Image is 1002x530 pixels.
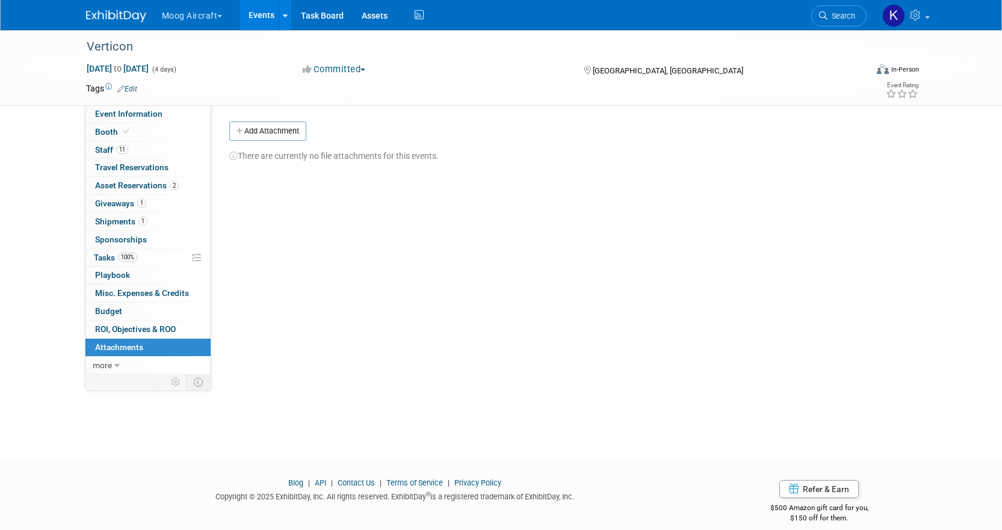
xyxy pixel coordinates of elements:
[170,181,179,190] span: 2
[886,82,918,88] div: Event Rating
[123,128,129,135] i: Booth reservation complete
[722,495,917,523] div: $500 Amazon gift card for you,
[85,231,211,248] a: Sponsorships
[85,213,211,230] a: Shipments1
[593,66,743,75] span: [GEOGRAPHIC_DATA], [GEOGRAPHIC_DATA]
[151,66,176,73] span: (4 days)
[95,324,176,334] span: ROI, Objectives & ROO
[95,306,122,316] span: Budget
[95,342,143,352] span: Attachments
[877,64,889,74] img: Format-Inperson.png
[85,285,211,302] a: Misc. Expenses & Credits
[85,321,211,338] a: ROI, Objectives & ROO
[95,162,169,172] span: Travel Reservations
[137,199,146,208] span: 1
[328,478,336,487] span: |
[779,480,859,498] a: Refer & Earn
[86,82,137,94] td: Tags
[85,141,211,159] a: Staff11
[116,145,128,154] span: 11
[118,253,137,262] span: 100%
[86,10,146,22] img: ExhibitDay
[85,105,211,123] a: Event Information
[85,357,211,374] a: more
[85,249,211,267] a: Tasks100%
[315,478,326,487] a: API
[86,63,149,74] span: [DATE] [DATE]
[796,63,920,81] div: Event Format
[85,339,211,356] a: Attachments
[85,159,211,176] a: Travel Reservations
[827,11,855,20] span: Search
[377,478,385,487] span: |
[165,374,187,390] td: Personalize Event Tab Strip
[305,478,313,487] span: |
[93,360,112,370] span: more
[95,109,162,119] span: Event Information
[95,217,147,226] span: Shipments
[229,122,306,141] button: Add Attachment
[338,478,375,487] a: Contact Us
[86,488,705,502] div: Copyright © 2025 ExhibitDay, Inc. All rights reserved. ExhibitDay is a registered trademark of Ex...
[85,303,211,320] a: Budget
[891,65,919,74] div: In-Person
[445,478,453,487] span: |
[229,141,908,162] div: There are currently no file attachments for this events.
[82,36,849,58] div: Verticon
[298,63,370,76] button: Committed
[426,491,430,498] sup: ®
[85,177,211,194] a: Asset Reservations2
[95,199,146,208] span: Giveaways
[95,288,189,298] span: Misc. Expenses & Credits
[186,374,211,390] td: Toggle Event Tabs
[95,127,132,137] span: Booth
[882,4,905,27] img: Kathryn Germony
[138,217,147,226] span: 1
[85,123,211,141] a: Booth
[112,64,123,73] span: to
[288,478,303,487] a: Blog
[386,478,443,487] a: Terms of Service
[811,5,867,26] a: Search
[95,145,128,155] span: Staff
[85,195,211,212] a: Giveaways1
[117,85,137,93] a: Edit
[95,270,130,280] span: Playbook
[94,253,137,262] span: Tasks
[722,513,917,523] div: $150 off for them.
[454,478,501,487] a: Privacy Policy
[95,180,179,190] span: Asset Reservations
[95,235,147,244] span: Sponsorships
[85,267,211,284] a: Playbook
